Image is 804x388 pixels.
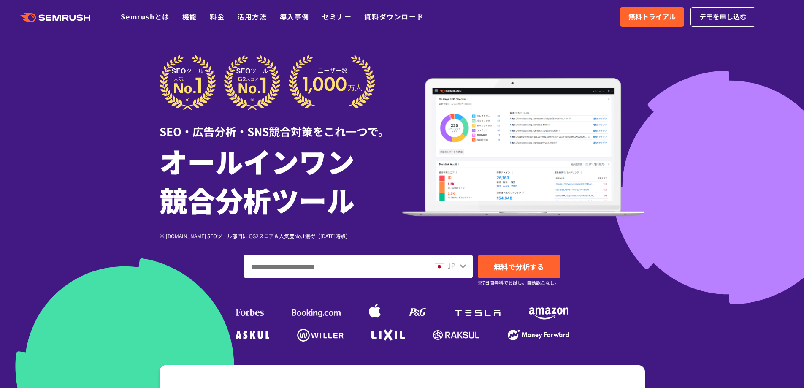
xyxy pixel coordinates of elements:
h1: オールインワン 競合分析ツール [160,141,402,219]
a: 無料で分析する [478,255,560,278]
a: 料金 [210,11,225,22]
span: デモを申し込む [699,11,747,22]
a: セミナー [322,11,352,22]
a: 機能 [182,11,197,22]
a: 無料トライアル [620,7,684,27]
span: 無料トライアル [628,11,676,22]
a: 資料ダウンロード [364,11,424,22]
a: デモを申し込む [690,7,755,27]
div: SEO・広告分析・SNS競合対策をこれ一つで。 [160,110,402,139]
a: 活用方法 [237,11,267,22]
a: Semrushとは [121,11,169,22]
span: 無料で分析する [494,261,544,272]
small: ※7日間無料でお試し。自動課金なし。 [478,279,559,287]
div: ※ [DOMAIN_NAME] SEOツール部門にてG2スコア＆人気度No.1獲得（[DATE]時点） [160,232,402,240]
span: JP [447,260,455,271]
input: ドメイン、キーワードまたはURLを入力してください [244,255,427,278]
a: 導入事例 [280,11,309,22]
